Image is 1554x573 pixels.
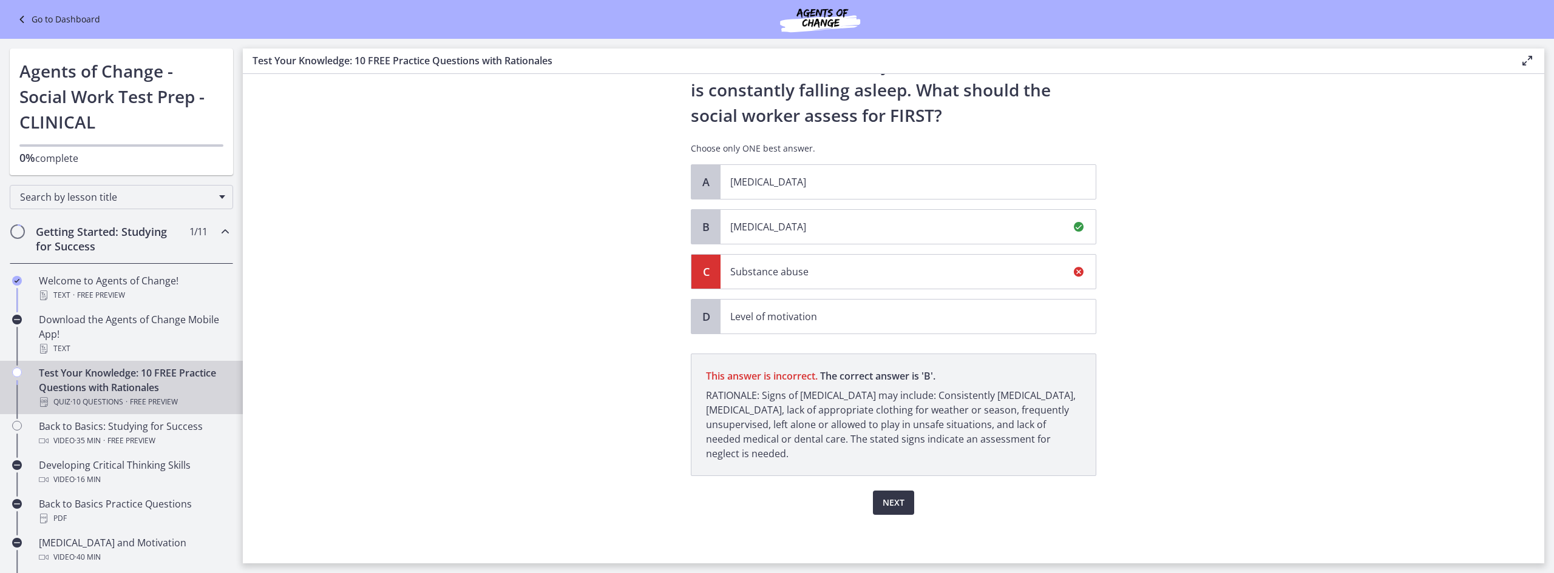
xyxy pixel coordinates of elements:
img: Agents of Change [747,5,893,34]
div: Video [39,472,228,487]
span: · [126,395,127,409]
span: The correct answer is [706,369,1081,383]
p: Substance abuse [730,264,1062,279]
h3: Test Your Knowledge: 10 FREE Practice Questions with Rationales [253,53,1501,68]
span: Free preview [107,434,155,448]
span: · [103,434,105,448]
p: Choose only ONE best answer. [691,142,1096,155]
span: Free preview [77,288,125,303]
div: Text [39,288,228,303]
span: · 35 min [75,434,101,448]
button: Next [873,491,914,515]
h1: Agents of Change - Social Work Test Prep - CLINICAL [19,58,223,135]
p: complete [19,150,223,166]
div: Download the Agents of Change Mobile App! [39,312,228,356]
div: PDF [39,511,228,526]
a: Go to Dashboard [15,12,100,27]
div: Video [39,434,228,448]
div: Welcome to Agents of Change! [39,273,228,303]
div: [MEDICAL_DATA] and Motivation [39,535,228,565]
span: Free preview [130,395,178,409]
div: Test Your Knowledge: 10 FREE Practice Questions with Rationales [39,366,228,409]
span: Search by lesson title [20,190,213,204]
span: B [699,219,713,234]
div: Video [39,550,228,565]
p: [MEDICAL_DATA] [730,219,1062,234]
span: 0% [19,150,35,165]
span: 1 / 11 [189,224,207,239]
span: · [73,288,75,303]
div: Text [39,341,228,356]
div: Developing Critical Thinking Skills [39,458,228,487]
span: A [699,175,713,189]
span: Next [883,495,904,510]
p: RATIONALE: Signs of [MEDICAL_DATA] may include: Consistently [MEDICAL_DATA], [MEDICAL_DATA], lack... [706,388,1081,461]
p: [MEDICAL_DATA] [730,175,1062,189]
span: · 16 min [75,472,101,487]
div: Quiz [39,395,228,409]
span: This answer is incorrect. [706,369,818,383]
span: C [699,264,713,279]
div: Search by lesson title [10,185,233,209]
div: Back to Basics: Studying for Success [39,419,228,448]
i: Completed [12,276,22,286]
p: Level of motivation [730,309,1062,324]
div: Back to Basics Practice Questions [39,497,228,526]
span: · 10 Questions [70,395,123,409]
h2: Getting Started: Studying for Success [36,224,184,253]
span: · 40 min [75,550,101,565]
span: D [699,309,713,324]
span: ' B ' [921,369,935,383]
